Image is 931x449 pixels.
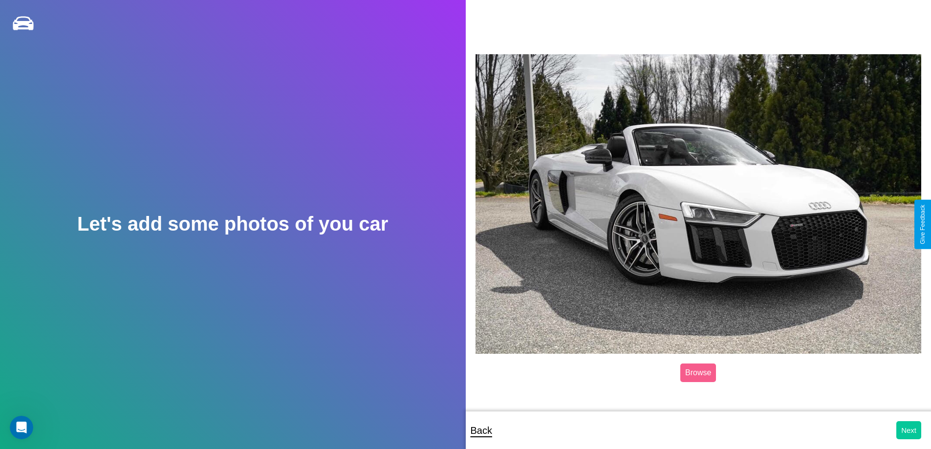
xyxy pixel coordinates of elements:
[77,213,388,235] h2: Let's add some photos of you car
[471,422,492,439] p: Back
[10,416,33,439] iframe: Intercom live chat
[476,54,922,354] img: posted
[919,205,926,244] div: Give Feedback
[680,363,716,382] label: Browse
[896,421,921,439] button: Next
